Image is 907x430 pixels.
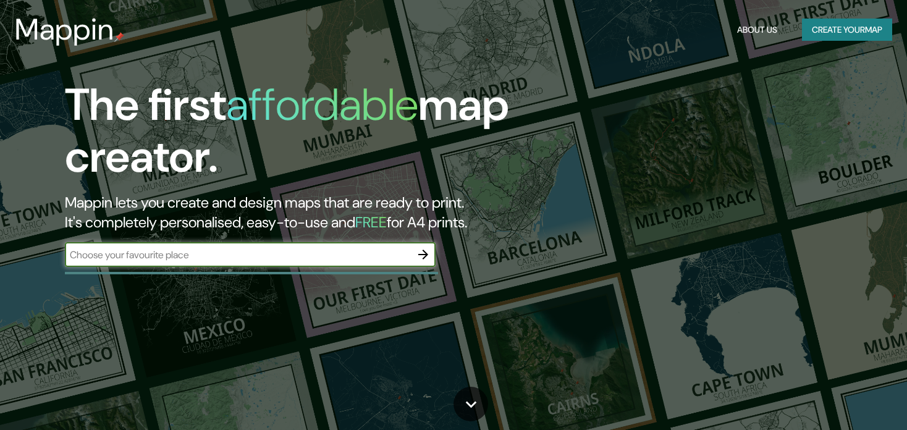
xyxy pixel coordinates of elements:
[355,213,387,232] h5: FREE
[65,79,518,193] h1: The first map creator.
[65,248,411,262] input: Choose your favourite place
[802,19,892,41] button: Create yourmap
[114,32,124,42] img: mappin-pin
[732,19,782,41] button: About Us
[226,76,418,133] h1: affordable
[65,193,518,232] h2: Mappin lets you create and design maps that are ready to print. It's completely personalised, eas...
[15,12,114,47] h3: Mappin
